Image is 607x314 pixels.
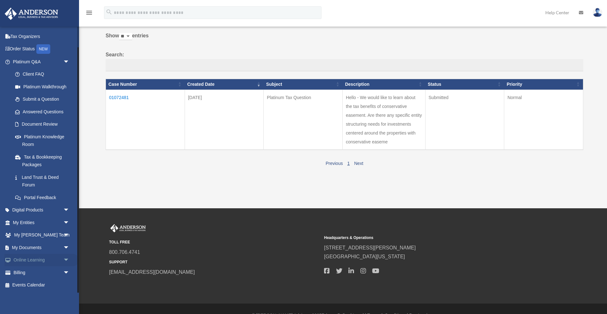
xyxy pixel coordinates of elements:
[4,254,79,267] a: Online Learningarrow_drop_down
[63,216,76,229] span: arrow_drop_down
[109,239,320,246] small: TOLL FREE
[593,8,602,17] img: User Pic
[342,90,425,150] td: Hello - We would like to learn about the tax benefits of conservative easement. Are there any spe...
[342,79,425,90] th: Description: activate to sort column ascending
[347,161,350,166] a: 1
[109,249,140,255] a: 800.706.4741
[109,224,147,232] img: Anderson Advisors Platinum Portal
[4,30,79,43] a: Tax Organizers
[264,90,343,150] td: Platinum Tax Question
[504,90,583,150] td: Normal
[119,33,132,40] select: Showentries
[63,204,76,217] span: arrow_drop_down
[4,204,79,217] a: Digital Productsarrow_drop_down
[9,68,76,81] a: Client FAQ
[63,229,76,242] span: arrow_drop_down
[9,130,76,151] a: Platinum Knowledge Room
[3,8,60,20] img: Anderson Advisors Platinum Portal
[63,254,76,267] span: arrow_drop_down
[106,90,185,150] td: 01072481
[106,79,185,90] th: Case Number: activate to sort column ascending
[109,259,320,266] small: SUPPORT
[9,80,76,93] a: Platinum Walkthrough
[63,241,76,254] span: arrow_drop_down
[425,79,504,90] th: Status: activate to sort column ascending
[106,31,583,47] label: Show entries
[85,9,93,16] i: menu
[63,266,76,279] span: arrow_drop_down
[4,55,76,68] a: Platinum Q&Aarrow_drop_down
[4,266,79,279] a: Billingarrow_drop_down
[324,235,535,241] small: Headquarters & Operations
[425,90,504,150] td: Submitted
[324,254,405,259] a: [GEOGRAPHIC_DATA][US_STATE]
[36,44,50,54] div: NEW
[106,50,583,71] label: Search:
[264,79,343,90] th: Subject: activate to sort column ascending
[9,191,76,204] a: Portal Feedback
[324,245,416,250] a: [STREET_ADDRESS][PERSON_NAME]
[9,118,76,131] a: Document Review
[4,229,79,242] a: My [PERSON_NAME] Teamarrow_drop_down
[326,161,343,166] a: Previous
[9,93,76,106] a: Submit a Question
[63,55,76,68] span: arrow_drop_down
[4,43,79,56] a: Order StatusNEW
[185,79,264,90] th: Created Date: activate to sort column ascending
[9,171,76,191] a: Land Trust & Deed Forum
[109,269,195,275] a: [EMAIL_ADDRESS][DOMAIN_NAME]
[85,11,93,16] a: menu
[4,241,79,254] a: My Documentsarrow_drop_down
[185,90,264,150] td: [DATE]
[9,151,76,171] a: Tax & Bookkeeping Packages
[106,9,113,16] i: search
[106,59,583,71] input: Search:
[9,105,73,118] a: Answered Questions
[4,279,79,292] a: Events Calendar
[4,216,79,229] a: My Entitiesarrow_drop_down
[504,79,583,90] th: Priority: activate to sort column ascending
[354,161,363,166] a: Next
